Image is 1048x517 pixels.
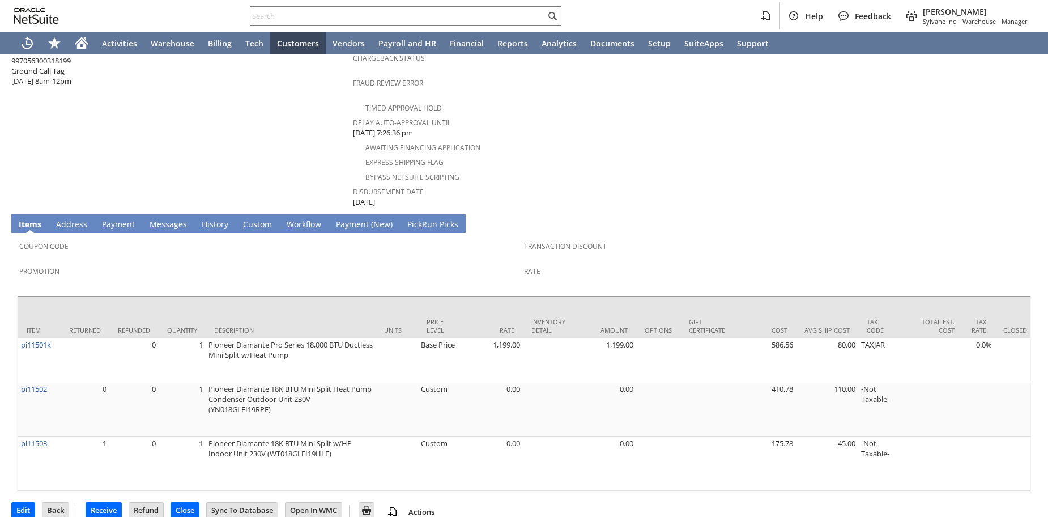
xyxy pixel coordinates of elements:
[1016,217,1030,230] a: Unrolled view on
[858,382,901,437] td: -Not Taxable-
[641,32,678,54] a: Setup
[353,118,451,128] a: Delay Auto-Approval Until
[68,32,95,54] a: Home
[418,338,461,382] td: Base Price
[365,143,480,152] a: Awaiting Financing Application
[858,437,901,491] td: -Not Taxable-
[491,32,535,54] a: Reports
[353,128,413,138] span: [DATE] 7:26:36 pm
[372,32,443,54] a: Payroll and HR
[450,38,484,49] span: Financial
[360,503,373,517] img: Print
[1003,326,1027,334] div: Closed
[208,38,232,49] span: Billing
[333,38,365,49] span: Vendors
[524,241,607,251] a: Transaction Discount
[48,36,61,50] svg: Shortcuts
[645,326,672,334] div: Options
[574,437,636,491] td: 0.00
[734,437,796,491] td: 175.78
[287,219,294,230] span: W
[542,38,577,49] span: Analytics
[238,32,270,54] a: Tech
[962,17,1028,26] span: Warehouse - Manager
[284,219,324,231] a: Workflow
[353,197,375,207] span: [DATE]
[206,382,376,437] td: Pioneer Diamante 18K BTU Mini Split Heat Pump Condenser Outdoor Unit 230V (YN018GLFI19RPE)
[546,9,559,23] svg: Search
[531,317,565,334] div: Inventory Detail
[796,437,858,491] td: 45.00
[689,317,725,334] div: Gift Certificate
[21,384,47,394] a: pi11502
[99,219,138,231] a: Payment
[461,437,523,491] td: 0.00
[14,8,59,24] svg: logo
[404,507,439,517] a: Actions
[734,382,796,437] td: 410.78
[353,53,425,63] a: Chargeback Status
[19,266,59,276] a: Promotion
[109,382,159,437] td: 0
[418,219,422,230] span: k
[214,326,367,334] div: Description
[159,437,206,491] td: 1
[109,437,159,491] td: 0
[61,382,109,437] td: 0
[75,36,88,50] svg: Home
[443,32,491,54] a: Financial
[245,38,263,49] span: Tech
[378,38,436,49] span: Payroll and HR
[150,219,157,230] span: M
[250,9,546,23] input: Search
[684,38,723,49] span: SuiteApps
[270,32,326,54] a: Customers
[867,317,892,334] div: Tax Code
[27,326,52,334] div: Item
[963,338,995,382] td: 0.0%
[53,219,90,231] a: Address
[345,219,349,230] span: y
[118,326,150,334] div: Refunded
[737,38,769,49] span: Support
[353,187,424,197] a: Disbursement Date
[109,338,159,382] td: 0
[742,326,787,334] div: Cost
[19,241,69,251] a: Coupon Code
[206,437,376,491] td: Pioneer Diamante 18K BTU Mini Split w/HP Indoor Unit 230V (WT018GLFI19HLE)
[590,38,634,49] span: Documents
[151,38,194,49] span: Warehouse
[365,158,444,167] a: Express Shipping Flag
[796,382,858,437] td: 110.00
[858,338,901,382] td: TAXJAR
[524,266,540,276] a: Rate
[461,338,523,382] td: 1,199.00
[796,338,858,382] td: 80.00
[855,11,891,22] span: Feedback
[353,78,423,88] a: Fraud Review Error
[582,326,628,334] div: Amount
[648,38,671,49] span: Setup
[730,32,776,54] a: Support
[365,103,442,113] a: Timed Approval Hold
[11,56,71,87] span: 997056300318199 Ground Call Tag [DATE] 8am-12pm
[972,317,986,334] div: Tax Rate
[535,32,583,54] a: Analytics
[69,326,101,334] div: Returned
[923,6,1028,17] span: [PERSON_NAME]
[418,437,461,491] td: Custom
[461,382,523,437] td: 0.00
[95,32,144,54] a: Activities
[159,338,206,382] td: 1
[804,326,850,334] div: Avg Ship Cost
[805,11,823,22] span: Help
[14,32,41,54] a: Recent Records
[923,17,956,26] span: Sylvane Inc
[16,219,44,231] a: Items
[497,38,528,49] span: Reports
[243,219,248,230] span: C
[909,317,955,334] div: Total Est. Cost
[574,338,636,382] td: 1,199.00
[144,32,201,54] a: Warehouse
[41,32,68,54] div: Shortcuts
